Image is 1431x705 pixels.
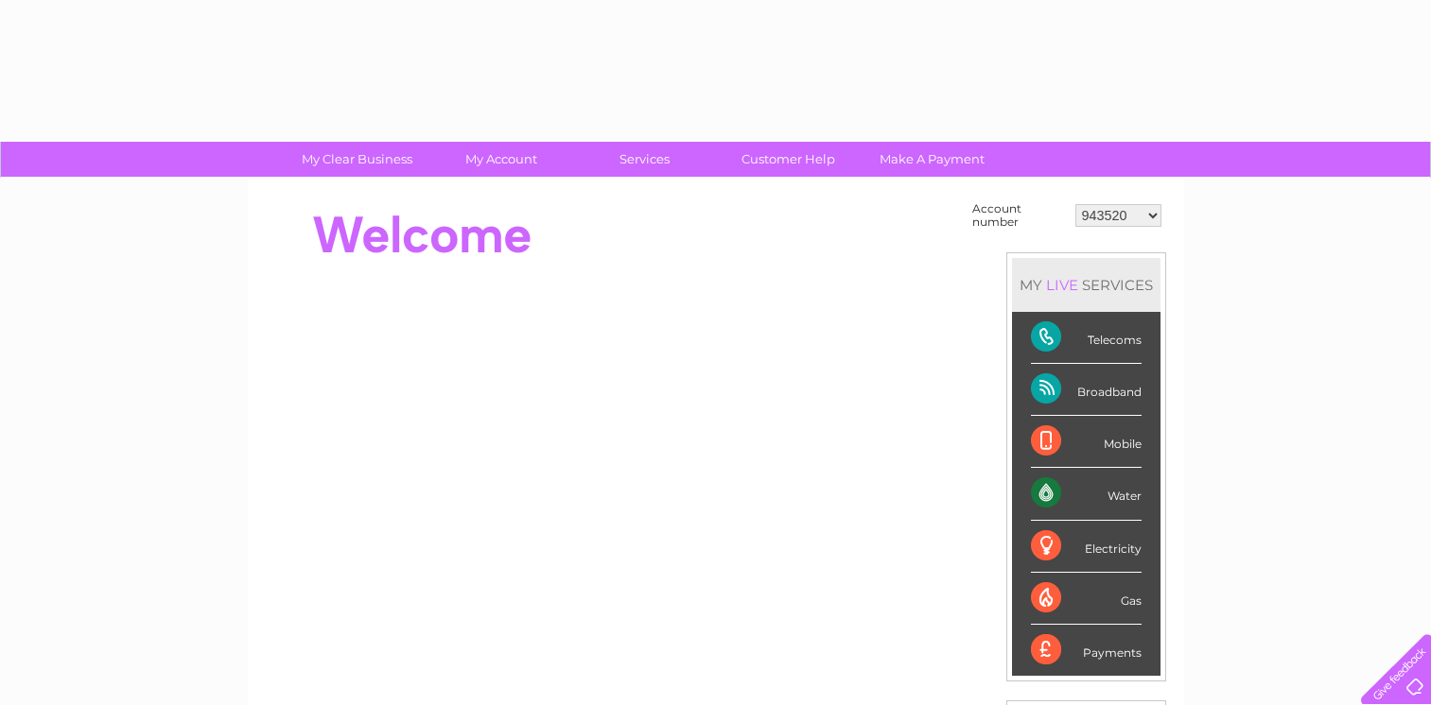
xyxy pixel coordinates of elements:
[1031,416,1142,468] div: Mobile
[423,142,579,177] a: My Account
[710,142,866,177] a: Customer Help
[279,142,435,177] a: My Clear Business
[968,198,1071,233] td: Account number
[1031,573,1142,625] div: Gas
[1042,276,1082,294] div: LIVE
[1031,521,1142,573] div: Electricity
[1031,364,1142,416] div: Broadband
[1031,468,1142,520] div: Water
[567,142,723,177] a: Services
[1031,312,1142,364] div: Telecoms
[1031,625,1142,676] div: Payments
[1012,258,1161,312] div: MY SERVICES
[854,142,1010,177] a: Make A Payment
